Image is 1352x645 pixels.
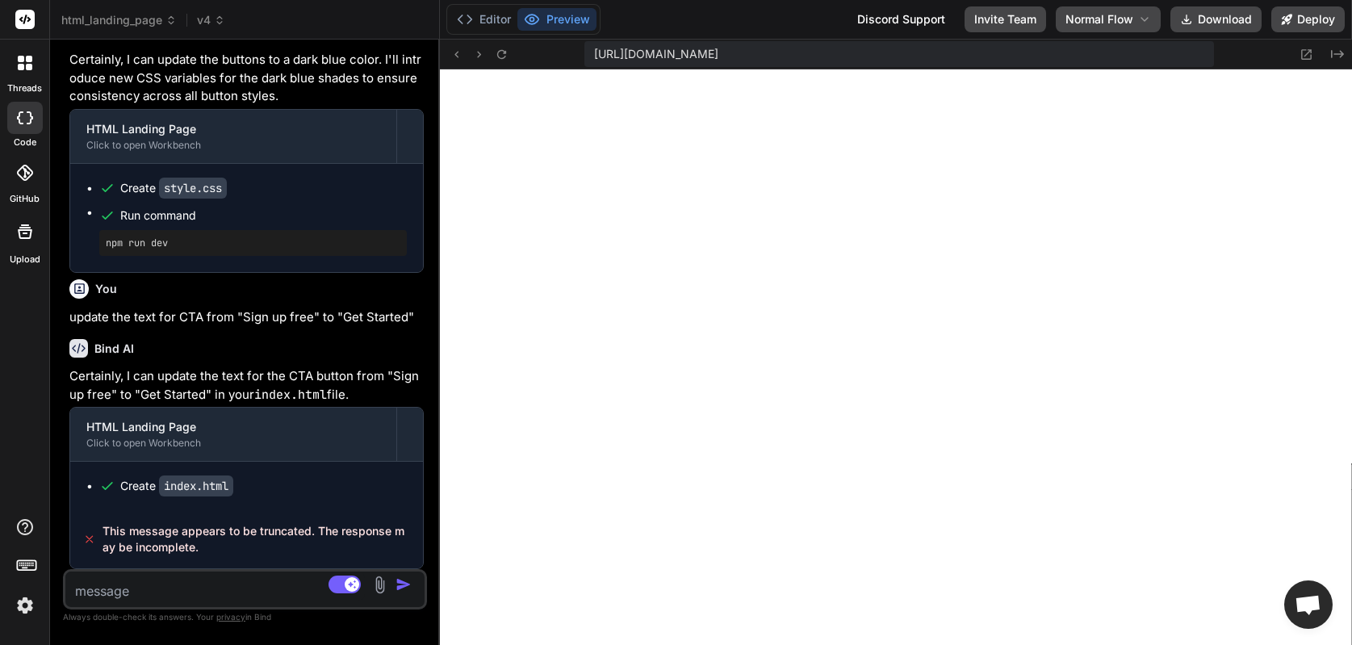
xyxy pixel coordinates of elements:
[106,237,400,249] pre: npm run dev
[7,82,42,95] label: threads
[86,437,380,450] div: Click to open Workbench
[61,12,177,28] span: html_landing_page
[94,341,134,357] h6: Bind AI
[10,253,40,266] label: Upload
[594,46,718,62] span: [URL][DOMAIN_NAME]
[216,612,245,622] span: privacy
[197,12,225,28] span: v4
[159,475,233,496] code: index.html
[450,8,517,31] button: Editor
[159,178,227,199] code: style.css
[120,180,227,196] div: Create
[965,6,1046,32] button: Invite Team
[254,387,327,403] code: index.html
[95,281,117,297] h6: You
[11,592,39,619] img: settings
[1271,6,1345,32] button: Deploy
[69,51,424,106] p: Certainly, I can update the buttons to a dark blue color. I'll introduce new CSS variables for th...
[120,478,233,494] div: Create
[86,121,380,137] div: HTML Landing Page
[1065,11,1133,27] span: Normal Flow
[848,6,955,32] div: Discord Support
[10,192,40,206] label: GitHub
[69,308,424,327] p: update the text for CTA from "Sign up free" to "Get Started"
[69,367,424,404] p: Certainly, I can update the text for the CTA button from "Sign up free" to "Get Started" in your ...
[86,419,380,435] div: HTML Landing Page
[120,207,407,224] span: Run command
[63,609,427,625] p: Always double-check its answers. Your in Bind
[396,576,412,593] img: icon
[14,136,36,149] label: code
[1170,6,1262,32] button: Download
[370,576,389,594] img: attachment
[70,408,396,461] button: HTML Landing PageClick to open Workbench
[86,139,380,152] div: Click to open Workbench
[1284,580,1333,629] div: Open chat
[70,110,396,163] button: HTML Landing PageClick to open Workbench
[1056,6,1161,32] button: Normal Flow
[517,8,596,31] button: Preview
[103,523,411,555] span: This message appears to be truncated. The response may be incomplete.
